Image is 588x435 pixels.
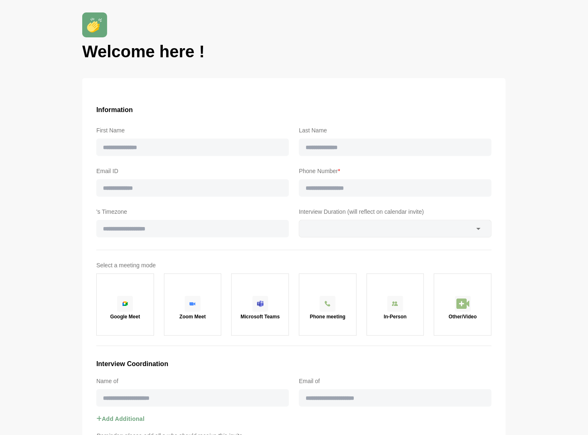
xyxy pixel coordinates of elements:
[299,376,492,386] label: Email of
[179,314,206,319] p: Zoom Meet
[96,105,492,115] h3: Information
[299,166,492,176] label: Phone Number
[96,166,289,176] label: Email ID
[96,260,492,270] label: Select a meeting mode
[82,41,506,62] h1: Welcome here !
[299,207,492,217] label: Interview Duration (will reflect on calendar invite)
[240,314,279,319] p: Microsoft Teams
[96,359,492,369] h3: Interview Coordination
[96,376,289,386] label: Name of
[96,125,289,135] label: First Name
[110,314,140,319] p: Google Meet
[299,125,492,135] label: Last Name
[96,407,145,431] button: Add Additional
[96,207,289,217] label: 's Timezone
[449,314,477,319] p: Other/Video
[384,314,407,319] p: In-Person
[310,314,345,319] p: Phone meeting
